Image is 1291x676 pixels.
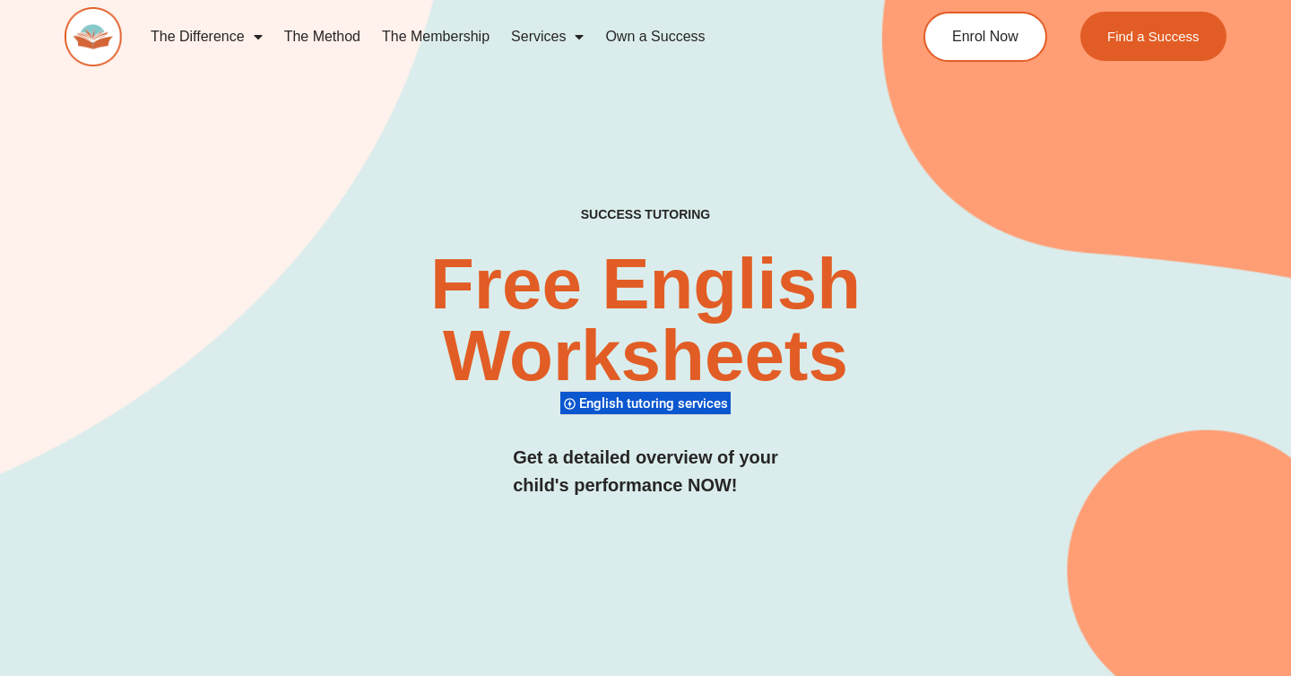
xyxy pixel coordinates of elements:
div: English tutoring services [560,391,731,415]
nav: Menu [140,16,857,57]
span: Enrol Now [952,30,1018,44]
span: Find a Success [1107,30,1200,43]
a: Services [500,16,594,57]
span: English tutoring services [579,395,733,412]
a: Find a Success [1080,12,1226,61]
h2: Free English Worksheets​ [262,248,1028,392]
a: The Method [273,16,371,57]
a: The Difference [140,16,273,57]
a: The Membership [371,16,500,57]
a: Enrol Now [923,12,1047,62]
a: Own a Success [594,16,715,57]
h3: Get a detailed overview of your child's performance NOW! [513,444,778,499]
h4: SUCCESS TUTORING​ [473,207,818,222]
